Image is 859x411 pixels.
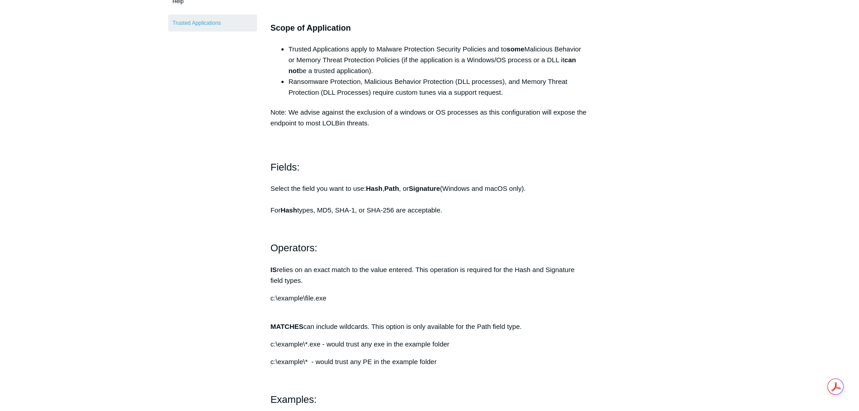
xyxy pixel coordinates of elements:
[271,323,303,330] strong: MATCHES
[280,206,297,214] strong: Hash
[289,76,589,98] li: Ransomware Protection, Malicious Behavior Protection (DLL processes), and Memory Threat Protectio...
[271,22,589,35] h3: Scope of Application
[271,107,589,129] p: Note: We advise against the exclusion of a windows or OS processes as this configuration will exp...
[271,240,589,256] h2: Operators:
[366,185,382,192] strong: Hash
[289,44,589,76] li: Trusted Applications apply to Malware Protection Security Policies and to Malicious Behavior or M...
[271,264,589,286] p: relies on an exact match to the value entered. This operation is required for the Hash and Signat...
[289,56,576,74] strong: can not
[507,45,524,53] strong: some
[271,183,589,216] p: Select the field you want to use: , , or (Windows and macOS only). For types, MD5, SHA-1, or SHA-...
[271,293,589,304] p: c:\example\file.exe
[168,14,257,32] a: Trusted Applications
[271,310,589,332] p: can include wildcards. This option is only available for the Path field type.
[271,339,589,350] p: c:\example\*.exe - would trust any exe in the example folder
[384,185,399,192] strong: Path
[271,392,589,407] h2: Examples:
[271,356,589,367] p: c:\example\* - would trust any PE in the example folder
[271,266,277,273] strong: IS
[409,185,440,192] strong: Signature
[271,159,589,175] h2: Fields:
